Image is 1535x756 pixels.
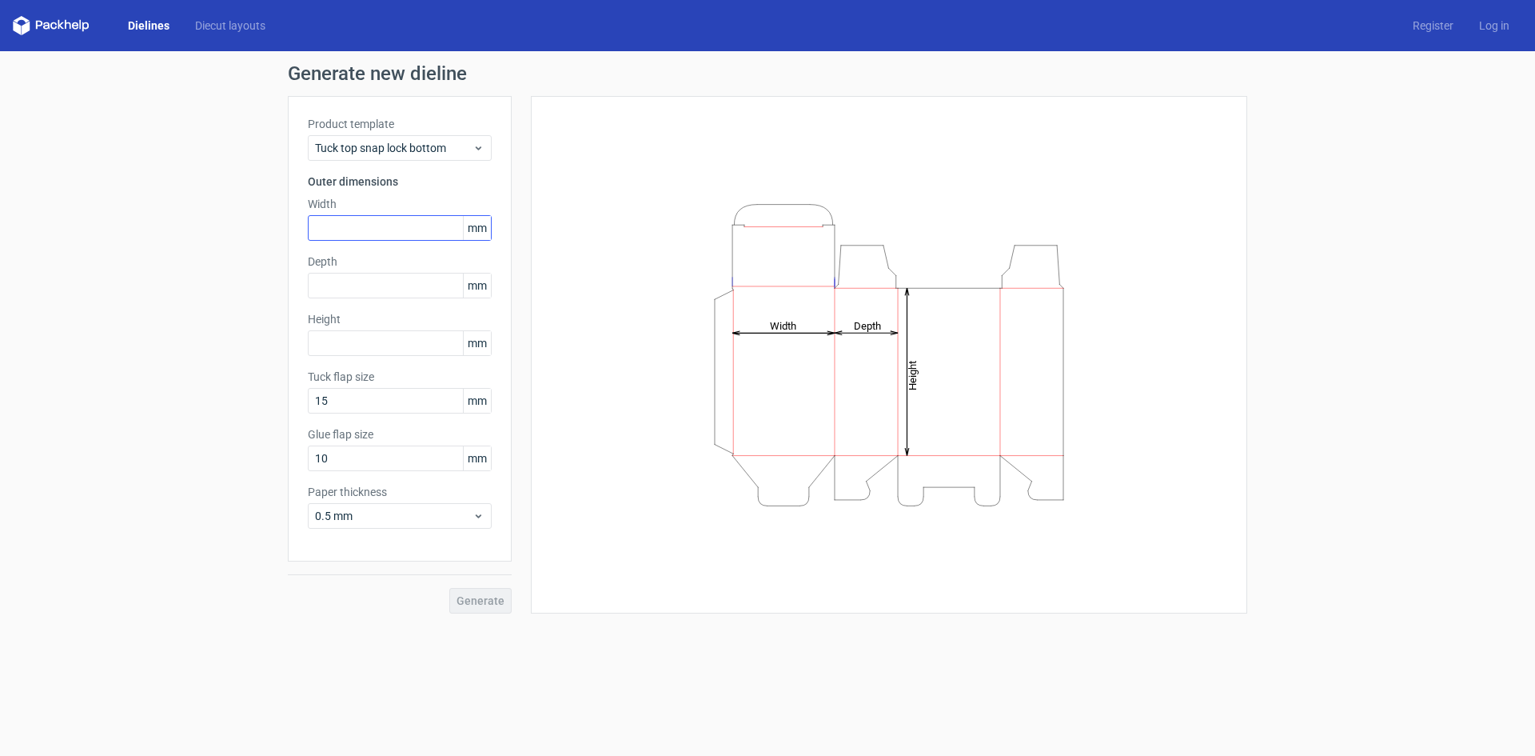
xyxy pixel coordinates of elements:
tspan: Width [770,319,796,331]
h1: Generate new dieline [288,64,1247,83]
a: Dielines [115,18,182,34]
label: Width [308,196,492,212]
a: Register [1400,18,1466,34]
label: Product template [308,116,492,132]
label: Paper thickness [308,484,492,500]
span: 0.5 mm [315,508,472,524]
span: mm [463,216,491,240]
span: mm [463,389,491,413]
label: Depth [308,254,492,270]
label: Tuck flap size [308,369,492,385]
span: mm [463,331,491,355]
label: Height [308,311,492,327]
a: Diecut layouts [182,18,278,34]
span: Tuck top snap lock bottom [315,140,472,156]
a: Log in [1466,18,1522,34]
tspan: Depth [854,319,881,331]
h3: Outer dimensions [308,174,492,190]
tspan: Height [907,360,919,390]
span: mm [463,274,491,298]
span: mm [463,446,491,470]
label: Glue flap size [308,426,492,442]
